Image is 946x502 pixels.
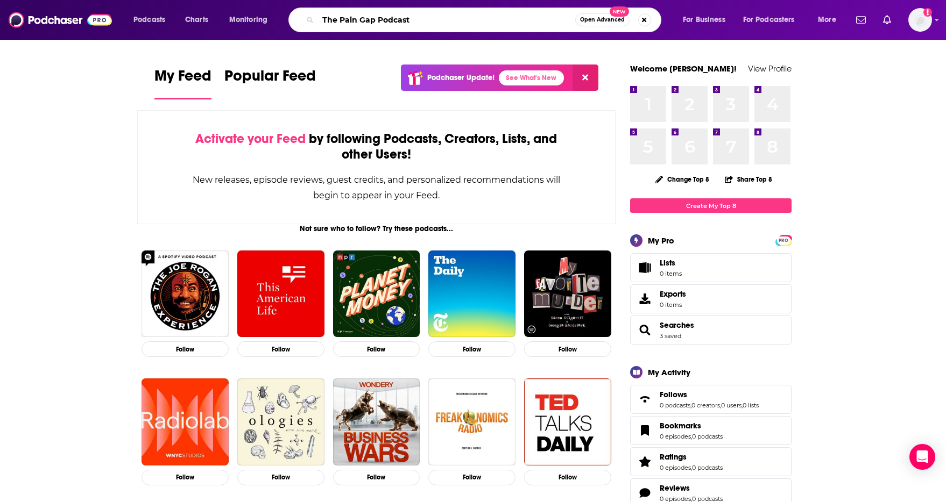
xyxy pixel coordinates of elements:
[428,378,516,465] img: Freakonomics Radio
[810,11,850,28] button: open menu
[142,341,229,357] button: Follow
[224,67,316,99] a: Popular Feed
[154,67,211,99] a: My Feed
[142,250,229,338] img: The Joe Rogan Experience
[229,12,267,27] span: Monitoring
[237,470,324,485] button: Follow
[818,12,836,27] span: More
[777,236,790,244] a: PRO
[634,322,655,338] a: Searches
[634,485,655,500] a: Reviews
[195,131,306,147] span: Activate your Feed
[318,11,575,28] input: Search podcasts, credits, & more...
[630,447,792,476] span: Ratings
[909,444,935,470] div: Open Intercom Messenger
[224,67,316,91] span: Popular Feed
[333,470,420,485] button: Follow
[660,421,723,431] a: Bookmarks
[499,70,564,85] a: See What's New
[660,390,759,399] a: Follows
[660,390,687,399] span: Follows
[690,401,691,409] span: ,
[648,235,674,246] div: My Pro
[630,63,737,74] a: Welcome [PERSON_NAME]!
[630,416,792,445] span: Bookmarks
[908,8,932,32] button: Show profile menu
[428,341,516,357] button: Follow
[192,172,561,203] div: New releases, episode reviews, guest credits, and personalized recommendations will begin to appe...
[630,385,792,414] span: Follows
[630,198,792,213] a: Create My Top 8
[524,250,611,338] img: My Favorite Murder with Karen Kilgariff and Georgia Hardstark
[683,12,725,27] span: For Business
[237,250,324,338] img: This American Life
[178,11,215,28] a: Charts
[299,8,672,32] div: Search podcasts, credits, & more...
[333,378,420,465] img: Business Wars
[580,17,625,23] span: Open Advanced
[524,470,611,485] button: Follow
[660,452,723,462] a: Ratings
[692,464,723,471] a: 0 podcasts
[879,11,895,29] a: Show notifications dropdown
[133,12,165,27] span: Podcasts
[777,236,790,245] span: PRO
[692,433,723,440] a: 0 podcasts
[691,464,692,471] span: ,
[634,392,655,407] a: Follows
[575,13,630,26] button: Open AdvancedNew
[660,258,675,268] span: Lists
[660,320,694,330] span: Searches
[720,401,721,409] span: ,
[923,8,932,17] svg: Add a profile image
[742,401,743,409] span: ,
[660,289,686,299] span: Exports
[660,258,682,268] span: Lists
[660,483,690,493] span: Reviews
[9,10,112,30] a: Podchaser - Follow, Share and Rate Podcasts
[237,341,324,357] button: Follow
[634,260,655,275] span: Lists
[524,341,611,357] button: Follow
[660,433,691,440] a: 0 episodes
[852,11,870,29] a: Show notifications dropdown
[736,11,810,28] button: open menu
[428,250,516,338] img: The Daily
[126,11,179,28] button: open menu
[142,470,229,485] button: Follow
[237,378,324,465] img: Ologies with Alie Ward
[660,270,682,277] span: 0 items
[142,378,229,465] img: Radiolab
[908,8,932,32] img: User Profile
[428,470,516,485] button: Follow
[660,332,681,340] a: 3 saved
[154,67,211,91] span: My Feed
[634,454,655,469] a: Ratings
[333,250,420,338] img: Planet Money
[427,73,495,82] p: Podchaser Update!
[524,378,611,465] img: TED Talks Daily
[743,12,795,27] span: For Podcasters
[630,253,792,282] a: Lists
[691,433,692,440] span: ,
[192,131,561,162] div: by following Podcasts, Creators, Lists, and other Users!
[630,315,792,345] span: Searches
[137,224,616,233] div: Not sure who to follow? Try these podcasts...
[648,367,690,377] div: My Activity
[634,291,655,306] span: Exports
[691,401,720,409] a: 0 creators
[185,12,208,27] span: Charts
[333,341,420,357] button: Follow
[660,421,701,431] span: Bookmarks
[908,8,932,32] span: Logged in as mgalandak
